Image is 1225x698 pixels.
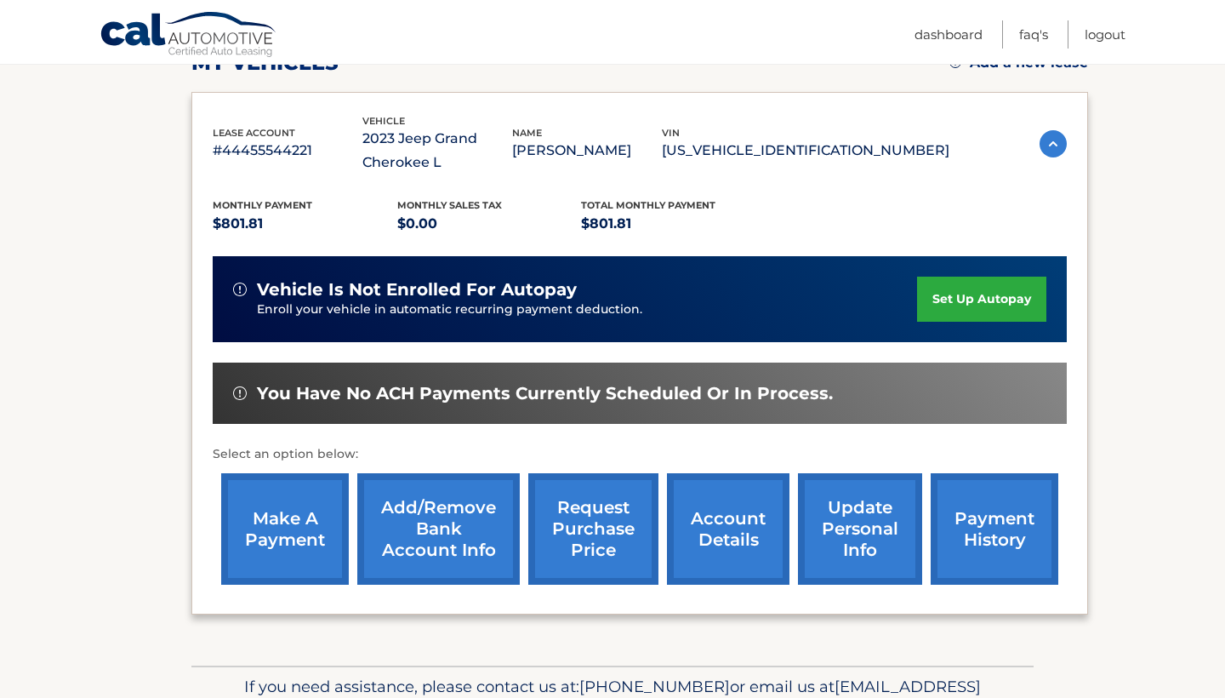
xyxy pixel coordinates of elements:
[917,277,1046,322] a: set up autopay
[528,473,658,585] a: request purchase price
[213,127,295,139] span: lease account
[221,473,349,585] a: make a payment
[213,199,312,211] span: Monthly Payment
[357,473,520,585] a: Add/Remove bank account info
[213,212,397,236] p: $801.81
[362,115,405,127] span: vehicle
[512,139,662,163] p: [PERSON_NAME]
[581,199,715,211] span: Total Monthly Payment
[512,127,542,139] span: name
[257,279,577,300] span: vehicle is not enrolled for autopay
[914,20,983,49] a: Dashboard
[662,139,949,163] p: [US_VEHICLE_IDENTIFICATION_NUMBER]
[931,473,1058,585] a: payment history
[213,139,362,163] p: #44455544221
[1085,20,1125,49] a: Logout
[362,127,512,174] p: 2023 Jeep Grand Cherokee L
[397,212,582,236] p: $0.00
[213,444,1067,465] p: Select an option below:
[662,127,680,139] span: vin
[257,383,833,404] span: You have no ACH payments currently scheduled or in process.
[233,386,247,400] img: alert-white.svg
[1019,20,1048,49] a: FAQ's
[798,473,922,585] a: update personal info
[1040,130,1067,157] img: accordion-active.svg
[397,199,502,211] span: Monthly sales Tax
[581,212,766,236] p: $801.81
[100,11,278,60] a: Cal Automotive
[233,283,247,296] img: alert-white.svg
[579,677,730,696] span: [PHONE_NUMBER]
[667,473,789,585] a: account details
[257,300,917,319] p: Enroll your vehicle in automatic recurring payment deduction.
